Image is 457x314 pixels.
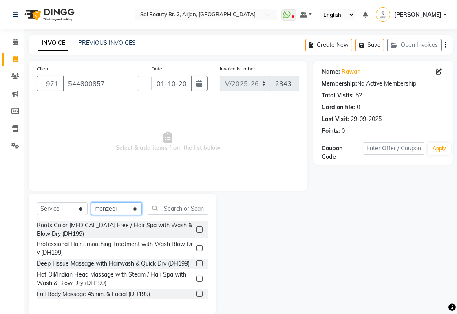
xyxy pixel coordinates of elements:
[322,127,340,135] div: Points:
[342,127,345,135] div: 0
[37,101,299,182] span: Select & add items from the list below
[363,142,424,155] input: Enter Offer / Coupon Code
[357,103,360,112] div: 0
[376,7,390,22] img: Sue
[305,39,352,51] button: Create New
[394,11,442,19] span: [PERSON_NAME]
[37,76,64,91] button: +971
[38,36,68,51] a: INVOICE
[351,115,382,123] div: 29-09-2025
[37,290,150,299] div: Full Body Massage 45min. & Facial (DH199)
[63,76,139,91] input: Search by Name/Mobile/Email/Code
[355,91,362,100] div: 52
[148,202,208,215] input: Search or Scan
[21,3,77,26] img: logo
[37,259,190,268] div: Deep Tissue Massage with Hairwash & Quick Dry (DH199)
[322,79,357,88] div: Membership:
[322,103,355,112] div: Card on file:
[428,143,451,155] button: Apply
[322,91,354,100] div: Total Visits:
[37,240,193,257] div: Professional Hair Smoothing Treatment with Wash Blow Dry (DH199)
[37,65,50,72] label: Client
[322,79,445,88] div: No Active Membership
[151,65,162,72] label: Date
[37,270,193,288] div: Hot Oil/Indian Head Massage with Steam / Hair Spa with Wash & Blow Dry (DH199)
[37,221,193,238] div: Roots Color [MEDICAL_DATA] Free / Hair Spa with Wash & Blow Dry (DH199)
[322,68,340,76] div: Name:
[220,65,255,72] label: Invoice Number
[322,144,363,161] div: Coupon Code
[342,68,360,76] a: Rawan
[387,39,442,51] button: Open Invoices
[322,115,349,123] div: Last Visit:
[78,39,136,46] a: PREVIOUS INVOICES
[355,39,384,51] button: Save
